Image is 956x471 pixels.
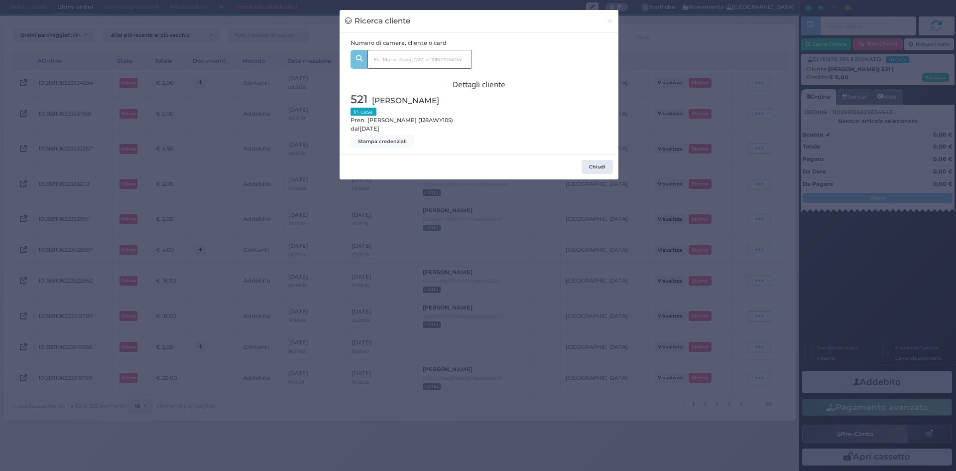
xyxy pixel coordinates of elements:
[351,135,414,149] button: Stampa credenziali
[372,95,439,106] span: [PERSON_NAME]
[582,160,613,174] button: Chiudi
[367,50,472,69] input: Es. 'Mario Rossi', '220' o '108123234234'
[351,91,367,108] span: 521
[345,91,479,149] div: Pren. [PERSON_NAME] (128AWY105) dal
[601,10,618,32] button: Chiudi
[606,15,613,26] span: ×
[345,15,410,27] h3: Ricerca cliente
[351,39,447,47] label: Numero di camera, cliente o card
[359,125,379,133] span: [DATE]
[351,80,608,89] h3: Dettagli cliente
[351,108,376,116] small: In casa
